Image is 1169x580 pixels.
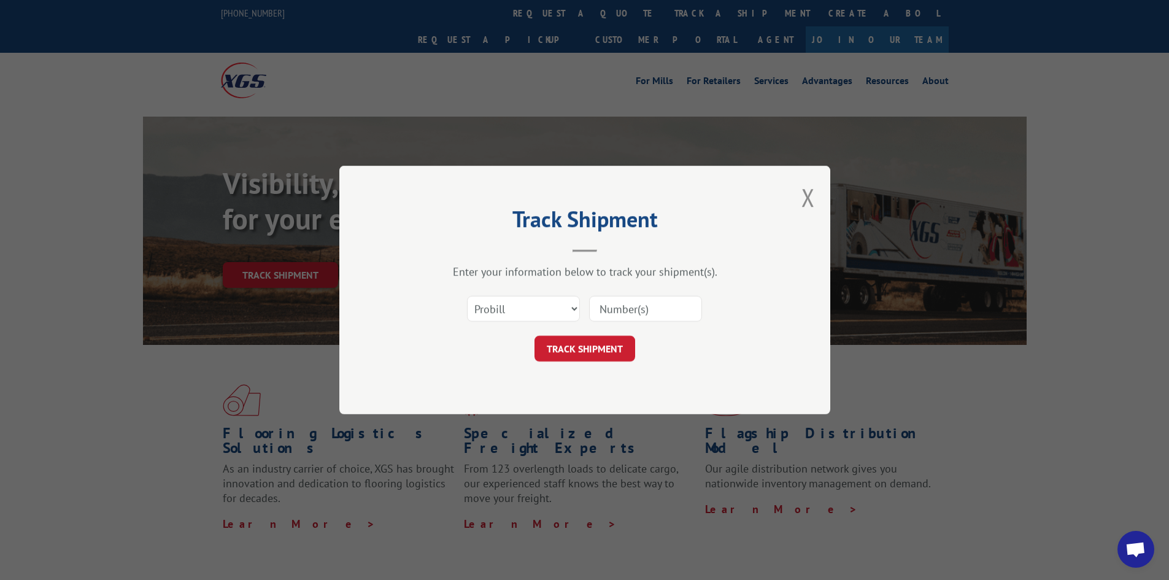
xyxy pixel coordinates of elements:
button: TRACK SHIPMENT [534,336,635,362]
div: Enter your information below to track your shipment(s). [401,265,769,279]
input: Number(s) [589,296,702,322]
a: Open chat [1117,531,1154,568]
button: Close modal [801,181,815,214]
h2: Track Shipment [401,211,769,234]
